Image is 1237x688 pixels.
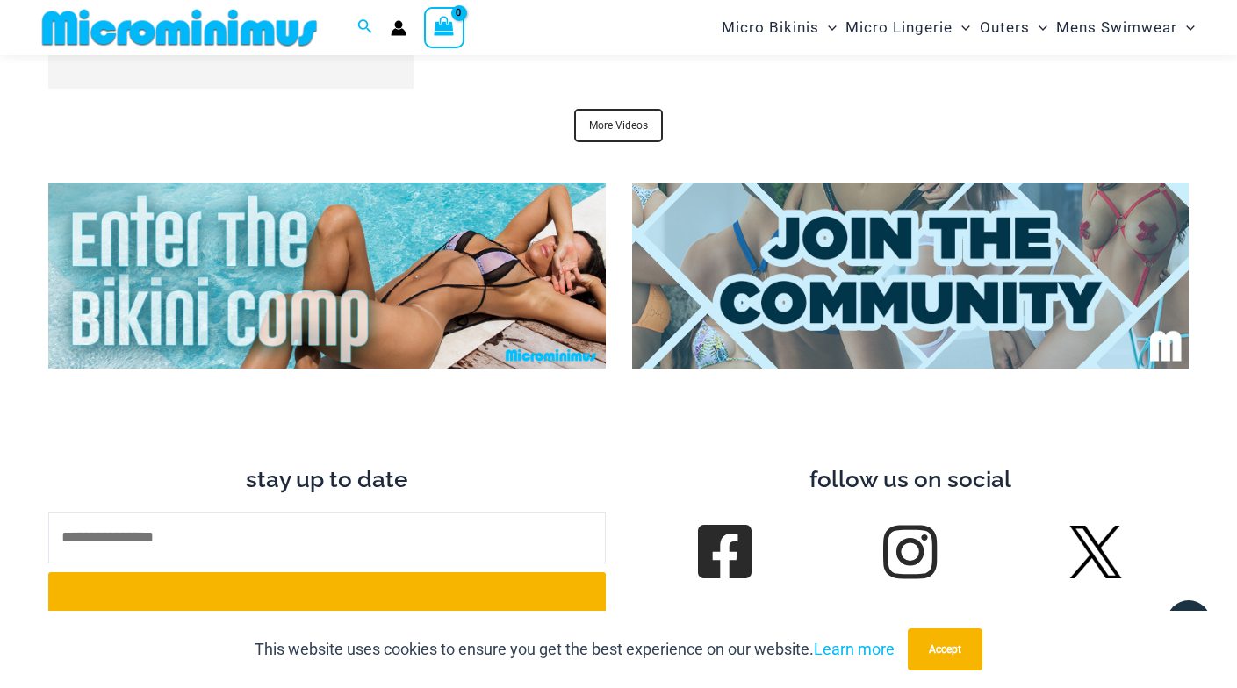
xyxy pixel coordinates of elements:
[574,109,663,142] a: More Videos
[814,640,895,658] a: Learn more
[908,628,982,670] button: Accept
[1056,5,1177,50] span: Mens Swimwear
[975,5,1052,50] a: OutersMenu ToggleMenu Toggle
[1177,5,1195,50] span: Menu Toggle
[819,5,837,50] span: Menu Toggle
[48,183,606,369] img: Enter Bikini Comp
[35,8,324,47] img: MM SHOP LOGO FLAT
[632,183,1190,369] img: Join Community 2
[424,7,464,47] a: View Shopping Cart, empty
[715,3,1202,53] nav: Site Navigation
[255,636,895,663] p: This website uses cookies to ensure you get the best experience on our website.
[1030,5,1047,50] span: Menu Toggle
[632,465,1190,495] h3: follow us on social
[722,5,819,50] span: Micro Bikinis
[700,527,749,577] a: follow us on Facebook
[886,527,935,577] a: Follow us on Instagram
[48,465,606,495] h3: stay up to date
[1052,5,1199,50] a: Mens SwimwearMenu ToggleMenu Toggle
[980,5,1030,50] span: Outers
[717,5,841,50] a: Micro BikinisMenu ToggleMenu Toggle
[841,5,974,50] a: Micro LingerieMenu ToggleMenu Toggle
[391,20,406,36] a: Account icon link
[843,609,977,630] a: @microminimus
[845,5,953,50] span: Micro Lingerie
[1069,526,1122,578] img: Twitter X Logo 42562
[357,17,373,39] a: Search icon link
[953,5,970,50] span: Menu Toggle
